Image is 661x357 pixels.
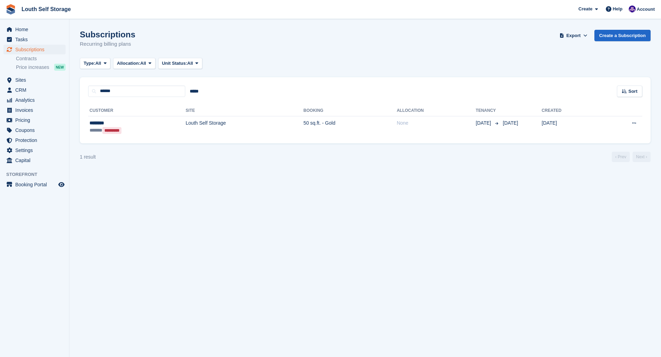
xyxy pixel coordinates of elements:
a: Previous [612,152,630,162]
th: Booking [304,105,397,116]
a: Preview store [57,180,66,189]
th: Tenancy [476,105,500,116]
span: Type: [84,60,95,67]
span: Help [613,6,622,12]
th: Site [186,105,304,116]
span: All [95,60,101,67]
p: Recurring billing plans [80,40,135,48]
a: menu [3,115,66,125]
a: Price increases NEW [16,63,66,71]
span: All [187,60,193,67]
a: menu [3,25,66,34]
div: NEW [54,64,66,71]
button: Unit Status: All [158,58,202,69]
a: menu [3,35,66,44]
button: Allocation: All [113,58,155,69]
a: Louth Self Storage [19,3,74,15]
span: Invoices [15,105,57,115]
h1: Subscriptions [80,30,135,39]
a: menu [3,155,66,165]
span: Settings [15,145,57,155]
span: Capital [15,155,57,165]
span: Unit Status: [162,60,187,67]
nav: Page [610,152,652,162]
span: Coupons [15,125,57,135]
a: menu [3,105,66,115]
span: Subscriptions [15,45,57,54]
img: Matthew Frith [629,6,636,12]
button: Export [558,30,589,41]
span: Price increases [16,64,49,71]
a: Contracts [16,55,66,62]
span: All [140,60,146,67]
a: menu [3,180,66,189]
span: Create [578,6,592,12]
td: 50 sq.ft. - Gold [304,116,397,138]
a: menu [3,45,66,54]
span: Sort [628,88,637,95]
span: Analytics [15,95,57,105]
button: Type: All [80,58,110,69]
span: Export [566,32,581,39]
div: None [397,119,476,127]
a: menu [3,135,66,145]
span: Protection [15,135,57,145]
td: Louth Self Storage [186,116,304,138]
td: [DATE] [542,116,600,138]
span: [DATE] [503,120,518,126]
span: Allocation: [117,60,140,67]
div: 1 result [80,153,96,161]
span: CRM [15,85,57,95]
span: Sites [15,75,57,85]
span: Pricing [15,115,57,125]
a: menu [3,95,66,105]
th: Allocation [397,105,476,116]
a: menu [3,145,66,155]
span: Booking Portal [15,180,57,189]
a: menu [3,75,66,85]
a: menu [3,85,66,95]
th: Created [542,105,600,116]
span: [DATE] [476,119,492,127]
img: stora-icon-8386f47178a22dfd0bd8f6a31ec36ba5ce8667c1dd55bd0f319d3a0aa187defe.svg [6,4,16,15]
span: Tasks [15,35,57,44]
a: Create a Subscription [594,30,651,41]
th: Customer [88,105,186,116]
a: menu [3,125,66,135]
span: Storefront [6,171,69,178]
a: Next [633,152,651,162]
span: Home [15,25,57,34]
span: Account [637,6,655,13]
